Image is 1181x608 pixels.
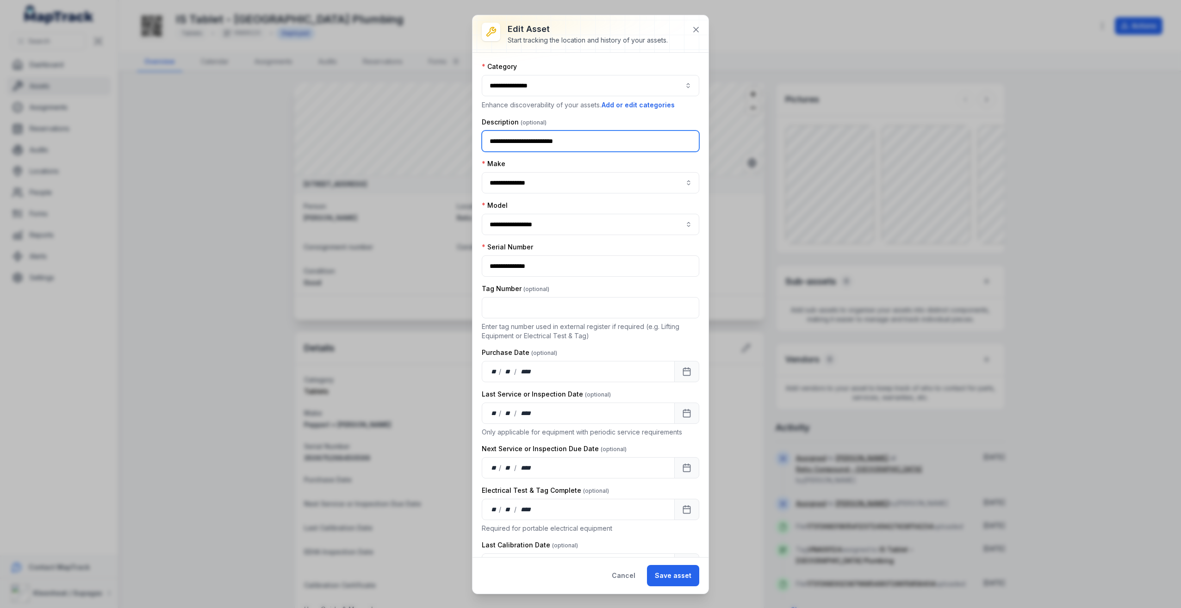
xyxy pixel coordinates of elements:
[508,23,668,36] h3: Edit asset
[490,367,499,376] div: day,
[490,409,499,418] div: day,
[482,486,609,495] label: Electrical Test & Tag Complete
[517,463,535,472] div: year,
[490,463,499,472] div: day,
[514,463,517,472] div: /
[517,409,535,418] div: year,
[482,159,505,168] label: Make
[482,428,699,437] p: Only applicable for equipment with periodic service requirements
[508,36,668,45] div: Start tracking the location and history of your assets.
[482,284,549,293] label: Tag Number
[482,348,557,357] label: Purchase Date
[514,505,517,514] div: /
[601,100,675,110] button: Add or edit categories
[482,322,699,341] p: Enter tag number used in external register if required (e.g. Lifting Equipment or Electrical Test...
[499,505,502,514] div: /
[482,201,508,210] label: Model
[517,367,535,376] div: year,
[482,62,517,71] label: Category
[482,524,699,533] p: Required for portable electrical equipment
[482,100,699,110] p: Enhance discoverability of your assets.
[514,409,517,418] div: /
[604,565,643,586] button: Cancel
[499,367,502,376] div: /
[502,409,515,418] div: month,
[674,457,699,478] button: Calendar
[502,463,515,472] div: month,
[482,118,547,127] label: Description
[482,242,533,252] label: Serial Number
[499,463,502,472] div: /
[674,403,699,424] button: Calendar
[514,367,517,376] div: /
[502,505,515,514] div: month,
[482,444,627,453] label: Next Service or Inspection Due Date
[674,361,699,382] button: Calendar
[482,172,699,193] input: asset-edit:cf[8d30bdcc-ee20-45c2-b158-112416eb6043]-label
[499,409,502,418] div: /
[517,505,535,514] div: year,
[482,390,611,399] label: Last Service or Inspection Date
[674,553,699,575] button: Calendar
[482,540,578,550] label: Last Calibration Date
[502,367,515,376] div: month,
[482,214,699,235] input: asset-edit:cf[5827e389-34f9-4b46-9346-a02c2bfa3a05]-label
[647,565,699,586] button: Save asset
[674,499,699,520] button: Calendar
[490,505,499,514] div: day,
